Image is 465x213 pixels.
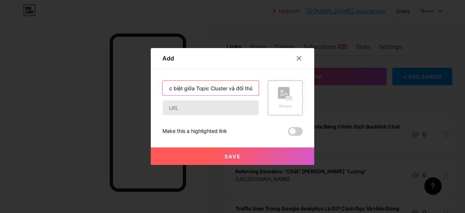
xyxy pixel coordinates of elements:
[162,127,227,136] div: Make this a highlighted link
[163,81,259,95] input: Title
[151,147,314,165] button: Save
[225,153,241,159] span: Save
[163,100,259,115] input: URL
[162,54,174,63] div: Add
[278,103,292,109] div: Picture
